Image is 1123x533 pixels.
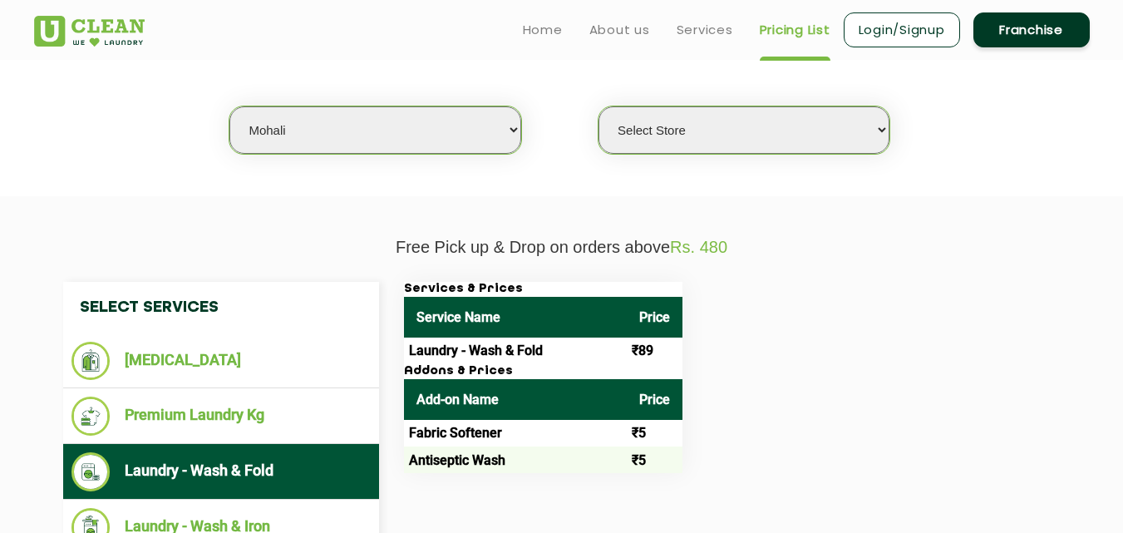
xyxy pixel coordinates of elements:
th: Price [627,297,682,338]
a: Login/Signup [844,12,960,47]
a: Franchise [973,12,1090,47]
h4: Select Services [63,282,379,333]
a: Home [523,20,563,40]
th: Add-on Name [404,379,627,420]
td: ₹5 [627,447,682,473]
li: Premium Laundry Kg [71,397,371,436]
img: Laundry - Wash & Fold [71,452,111,491]
h3: Services & Prices [404,282,682,297]
a: About us [589,20,650,40]
img: Premium Laundry Kg [71,397,111,436]
td: Fabric Softener [404,420,627,447]
a: Services [677,20,733,40]
td: ₹5 [627,420,682,447]
td: Laundry - Wash & Fold [404,338,627,364]
img: Dry Cleaning [71,342,111,380]
span: Rs. 480 [670,238,727,256]
th: Price [627,379,682,420]
img: UClean Laundry and Dry Cleaning [34,16,145,47]
li: Laundry - Wash & Fold [71,452,371,491]
a: Pricing List [760,20,830,40]
th: Service Name [404,297,627,338]
h3: Addons & Prices [404,364,682,379]
td: ₹89 [627,338,682,364]
td: Antiseptic Wash [404,447,627,473]
p: Free Pick up & Drop on orders above [34,238,1090,257]
li: [MEDICAL_DATA] [71,342,371,380]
